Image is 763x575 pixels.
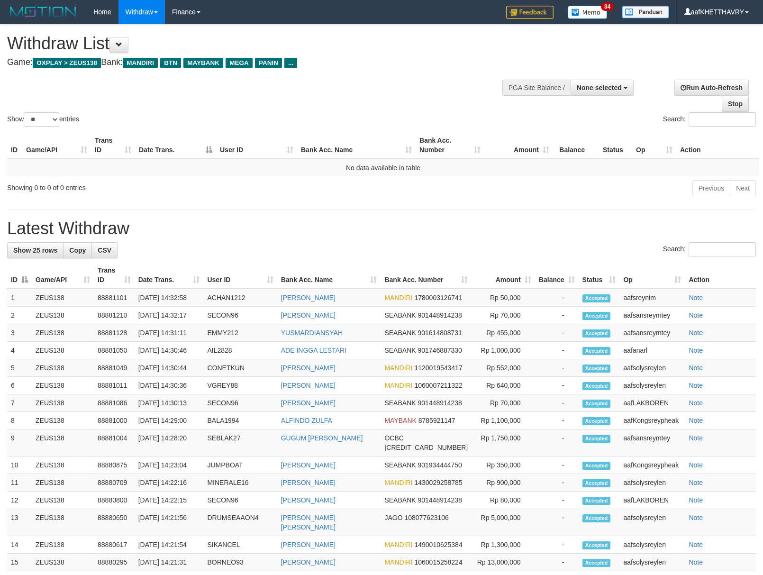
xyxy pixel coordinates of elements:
[32,554,94,571] td: ZEUS138
[619,307,685,324] td: aafsansreymtey
[472,262,535,289] th: Amount: activate to sort column ascending
[619,536,685,554] td: aafsolysreylen
[535,474,579,492] td: -
[689,382,703,389] a: Note
[472,412,535,429] td: Rp 1,100,000
[94,342,135,359] td: 88881050
[568,6,608,19] img: Button%20Memo.svg
[7,509,32,536] td: 13
[135,262,204,289] th: Date Trans.: activate to sort column ascending
[582,497,611,505] span: Accepted
[472,554,535,571] td: Rp 13,000,000
[689,347,703,354] a: Note
[384,364,412,372] span: MANDIRI
[472,289,535,307] td: Rp 50,000
[619,342,685,359] td: aafanarl
[94,536,135,554] td: 88880617
[582,312,611,320] span: Accepted
[203,429,277,456] td: SEBLAK27
[384,417,416,424] span: MAYBANK
[135,307,204,324] td: [DATE] 14:32:17
[472,377,535,394] td: Rp 640,000
[7,456,32,474] td: 10
[535,324,579,342] td: -
[472,509,535,536] td: Rp 5,000,000
[281,514,336,531] a: [PERSON_NAME] [PERSON_NAME]
[689,399,703,407] a: Note
[281,417,332,424] a: ALFINDO ZULFA
[203,262,277,289] th: User ID: activate to sort column ascending
[7,5,79,19] img: MOTION_logo.png
[94,307,135,324] td: 88881210
[7,342,32,359] td: 4
[692,180,730,196] a: Previous
[32,359,94,377] td: ZEUS138
[63,242,92,258] a: Copy
[689,461,703,469] a: Note
[535,429,579,456] td: -
[281,541,336,548] a: [PERSON_NAME]
[689,417,703,424] a: Note
[689,242,756,256] input: Search:
[418,347,462,354] span: Copy 901746887330 to clipboard
[535,289,579,307] td: -
[484,132,553,159] th: Amount: activate to sort column ascending
[281,329,343,337] a: YUSMARDIANSYAH
[94,394,135,412] td: 88881086
[472,492,535,509] td: Rp 80,000
[676,132,759,159] th: Action
[7,492,32,509] td: 12
[579,262,620,289] th: Status: activate to sort column ascending
[689,496,703,504] a: Note
[203,394,277,412] td: SECON96
[674,80,749,96] a: Run Auto-Refresh
[384,311,416,319] span: SEABANK
[418,399,462,407] span: Copy 901448914238 to clipboard
[472,342,535,359] td: Rp 1,000,000
[7,34,499,53] h1: Withdraw List
[722,96,749,112] a: Stop
[281,461,336,469] a: [PERSON_NAME]
[384,461,416,469] span: SEABANK
[135,509,204,536] td: [DATE] 14:21:56
[577,84,622,91] span: None selected
[32,456,94,474] td: ZEUS138
[183,58,223,68] span: MAYBANK
[535,359,579,377] td: -
[384,382,412,389] span: MANDIRI
[414,364,462,372] span: Copy 1120019543417 to clipboard
[582,559,611,567] span: Accepted
[32,492,94,509] td: ZEUS138
[277,262,381,289] th: Bank Acc. Name: activate to sort column ascending
[7,262,32,289] th: ID: activate to sort column descending
[7,159,759,176] td: No data available in table
[203,492,277,509] td: SECON96
[123,58,158,68] span: MANDIRI
[472,359,535,377] td: Rp 552,000
[414,294,462,301] span: Copy 1780003126741 to clipboard
[94,456,135,474] td: 88880875
[535,412,579,429] td: -
[663,242,756,256] label: Search:
[384,496,416,504] span: SEABANK
[689,558,703,566] a: Note
[281,347,346,354] a: ADE INGGA LESTARI
[7,536,32,554] td: 14
[418,496,462,504] span: Copy 901448914238 to clipboard
[416,132,484,159] th: Bank Acc. Number: activate to sort column ascending
[7,289,32,307] td: 1
[384,399,416,407] span: SEABANK
[203,509,277,536] td: DRUMSEAAON4
[571,80,634,96] button: None selected
[135,492,204,509] td: [DATE] 14:22:15
[94,429,135,456] td: 88881004
[226,58,253,68] span: MEGA
[32,342,94,359] td: ZEUS138
[94,509,135,536] td: 88880650
[7,474,32,492] td: 11
[94,289,135,307] td: 88881101
[32,412,94,429] td: ZEUS138
[203,359,277,377] td: CONETKUN
[619,324,685,342] td: aafsansreymtey
[689,311,703,319] a: Note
